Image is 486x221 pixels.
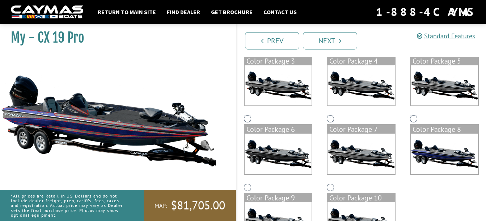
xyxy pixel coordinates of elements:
div: Color Package 6 [245,125,312,134]
div: Color Package 4 [327,57,395,65]
a: Contact Us [260,7,300,17]
a: Prev [245,32,299,49]
a: Next [303,32,357,49]
a: MAP:$81,705.00 [144,190,236,221]
a: Return to main site [94,7,160,17]
div: Color Package 10 [327,194,395,202]
div: Color Package 8 [411,125,478,134]
div: Color Package 3 [245,57,312,65]
div: 1-888-4CAYMAS [376,4,475,20]
a: Standard Features [417,32,475,40]
img: color_package_459.png [327,65,395,105]
div: Color Package 7 [327,125,395,134]
img: color_package_458.png [245,65,312,105]
img: color_package_463.png [411,134,478,174]
div: Color Package 9 [245,194,312,202]
span: MAP: [155,202,167,209]
img: color_package_462.png [327,134,395,174]
div: Color Package 5 [411,57,478,65]
span: $81,705.00 [171,198,225,213]
img: color_package_460.png [411,65,478,105]
img: white-logo-c9c8dbefe5ff5ceceb0f0178aa75bf4bb51f6bca0971e226c86eb53dfe498488.png [11,5,83,19]
h1: My - CX 19 Pro [11,30,218,46]
img: color_package_461.png [245,134,312,174]
a: Find Dealer [163,7,204,17]
a: Get Brochure [207,7,256,17]
p: *All prices are Retail in US Dollars and do not include dealer freight, prep, tariffs, fees, taxe... [11,190,127,221]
